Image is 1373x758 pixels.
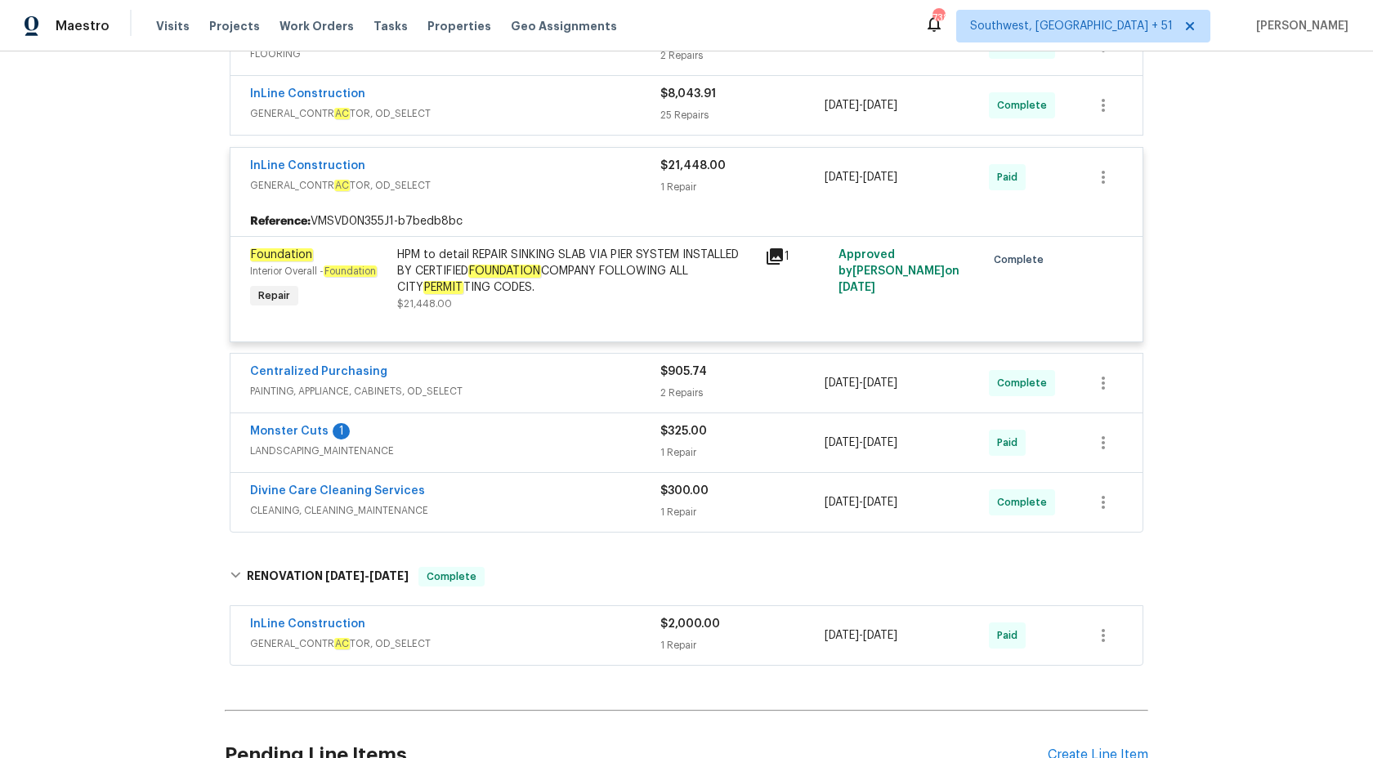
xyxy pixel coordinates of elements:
span: [DATE] [839,282,875,293]
span: Maestro [56,18,110,34]
span: Projects [209,18,260,34]
span: $21,448.00 [660,160,726,172]
div: HPM to detail REPAIR SINKING SLAB VIA PIER SYSTEM INSTALLED BY CERTIFIED COMPANY FOLLOWING ALL CI... [397,247,755,296]
span: $325.00 [660,426,707,437]
span: [DATE] [825,172,859,183]
span: [DATE] [863,377,897,389]
span: $905.74 [660,366,707,377]
span: GENERAL_CONTR TOR, OD_SELECT [250,177,660,194]
div: 25 Repairs [660,107,825,123]
b: Reference: [250,213,311,230]
a: InLine Construction [250,618,365,630]
a: InLine Construction [250,88,365,100]
a: Monster Cuts [250,426,329,437]
a: Centralized Purchasing [250,366,387,377]
span: Complete [997,375,1053,391]
span: [DATE] [863,497,897,508]
span: [DATE] [825,437,859,448]
span: PAINTING, APPLIANCE, CABINETS, OD_SELECT [250,383,660,399]
span: FLOORING [250,46,660,62]
span: CLEANING, CLEANING_MAINTENANCE [250,502,660,519]
span: Complete [997,97,1053,114]
em: AC [334,180,350,191]
em: AC [334,638,350,649]
span: Visits [156,18,190,34]
span: $2,000.00 [660,618,720,630]
span: [DATE] [825,497,859,508]
span: [DATE] [863,630,897,641]
span: $300.00 [660,485,709,497]
span: Complete [420,568,483,585]
a: Divine Care Cleaning Services [250,485,425,497]
em: AC [334,108,350,119]
em: PERMIT [423,281,463,294]
div: 1 Repair [660,444,825,461]
span: Work Orders [280,18,354,34]
span: [DATE] [325,570,364,582]
div: VMSVD0N355J1-b7bedb8bc [230,207,1143,236]
span: GENERAL_CONTR TOR, OD_SELECT [250,635,660,652]
span: - [825,375,897,391]
span: [DATE] [863,172,897,183]
span: $21,448.00 [397,299,452,309]
em: Foundation [324,265,377,277]
span: Geo Assignments [511,18,617,34]
span: Complete [997,494,1053,511]
div: 2 Repairs [660,47,825,64]
span: - [825,435,897,451]
span: Paid [997,435,1024,451]
span: - [825,627,897,644]
span: - [325,570,409,582]
span: Repair [252,288,297,304]
div: RENOVATION [DATE]-[DATE]Complete [225,551,1148,603]
span: Properties [427,18,491,34]
span: $8,043.91 [660,88,716,100]
div: 2 Repairs [660,385,825,401]
span: [PERSON_NAME] [1250,18,1348,34]
span: Paid [997,169,1024,185]
span: Interior Overall - [250,266,377,276]
span: Approved by [PERSON_NAME] on [839,249,959,293]
em: Foundation [250,248,313,261]
span: Complete [994,252,1050,268]
div: 1 [765,247,829,266]
span: - [825,97,897,114]
span: Southwest, [GEOGRAPHIC_DATA] + 51 [970,18,1173,34]
span: [DATE] [863,437,897,448]
a: InLine Construction [250,160,365,172]
div: 1 [333,423,350,439]
span: LANDSCAPING_MAINTENANCE [250,443,660,459]
span: [DATE] [825,377,859,389]
span: Paid [997,627,1024,644]
span: - [825,494,897,511]
span: [DATE] [369,570,409,582]
span: GENERAL_CONTR TOR, OD_SELECT [250,105,660,122]
span: - [825,169,897,185]
div: 738 [932,10,944,26]
div: 1 Repair [660,637,825,653]
div: 1 Repair [660,179,825,195]
span: Tasks [373,20,408,32]
span: [DATE] [825,100,859,111]
div: 1 Repair [660,504,825,520]
h6: RENOVATION [247,567,409,586]
span: [DATE] [863,100,897,111]
em: FOUNDATION [468,265,541,278]
span: [DATE] [825,630,859,641]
